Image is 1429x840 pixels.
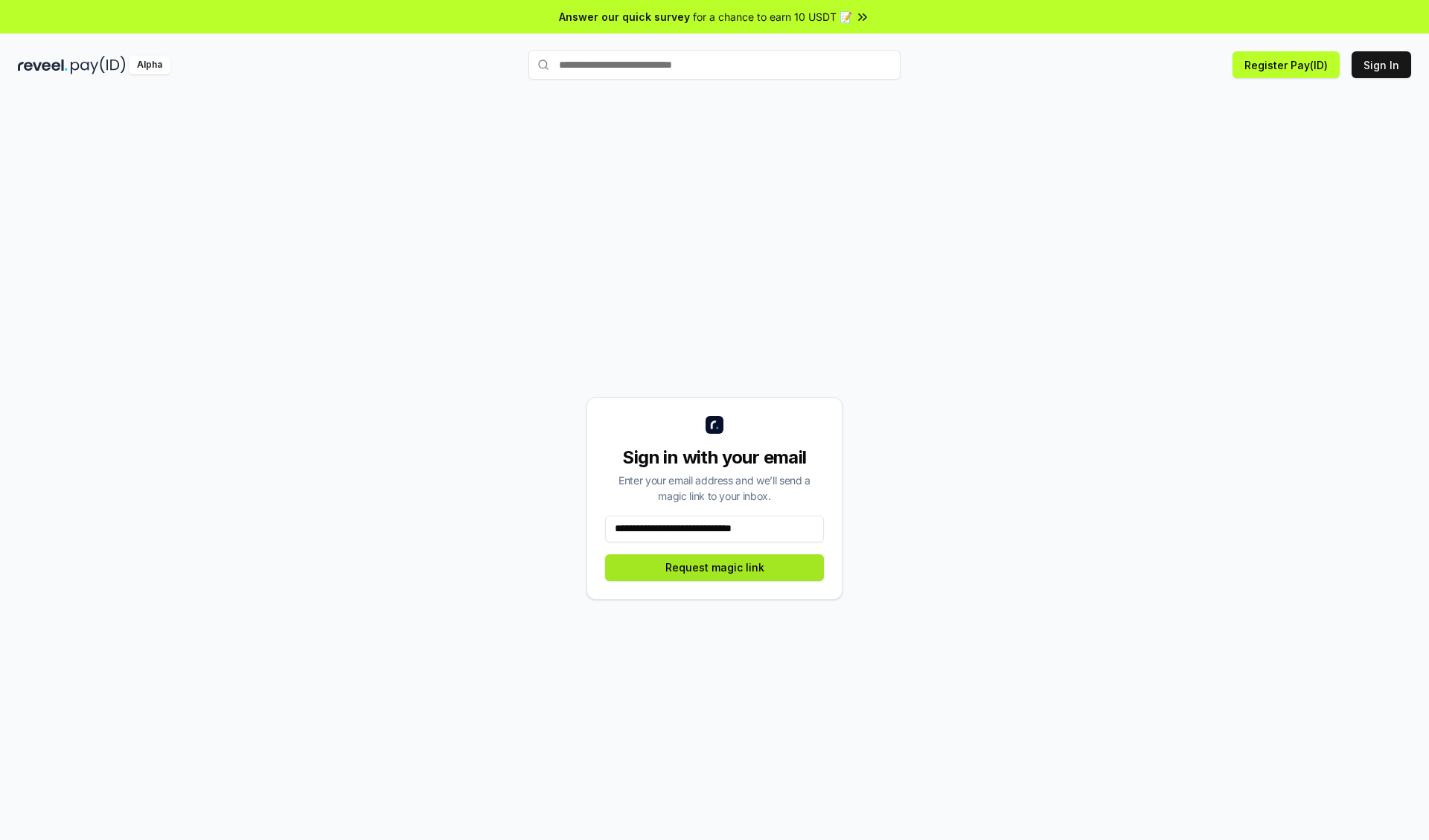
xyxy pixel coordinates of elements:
img: pay_id [71,56,126,74]
button: Register Pay(ID) [1233,51,1340,78]
img: logo_small [706,416,723,434]
div: Alpha [129,56,170,74]
div: Enter your email address and we’ll send a magic link to your inbox. [605,472,824,504]
button: Request magic link [605,554,824,581]
span: for a chance to earn 10 USDT 📝 [693,9,852,25]
div: Sign in with your email [605,446,824,469]
span: Answer our quick survey [559,9,690,25]
button: Sign In [1352,51,1411,78]
img: reveel_dark [18,56,68,74]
